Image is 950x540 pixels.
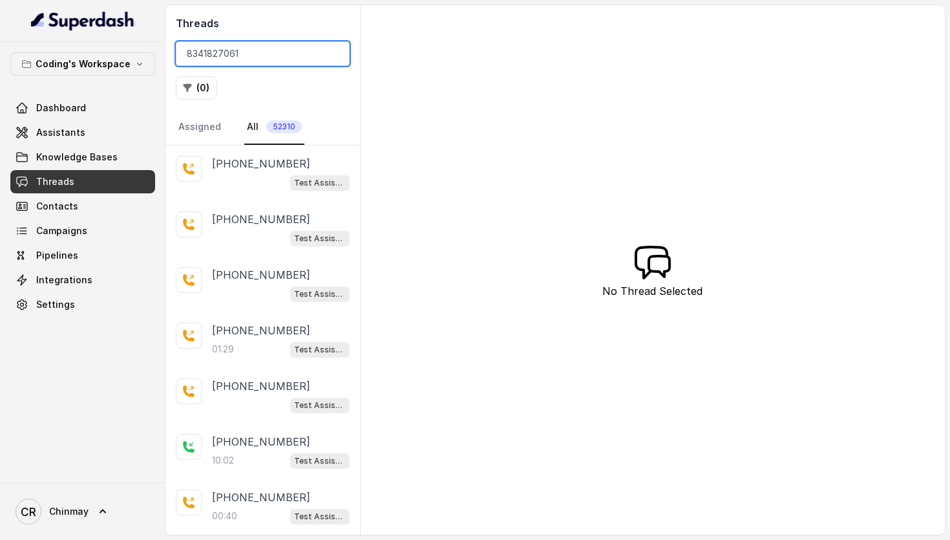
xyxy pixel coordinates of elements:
span: 52310 [266,120,302,133]
p: Test Assistant-3 [294,288,346,301]
p: [PHONE_NUMBER] [212,434,310,449]
span: Threads [36,175,74,188]
span: Integrations [36,274,92,286]
p: No Thread Selected [602,283,702,299]
a: Settings [10,293,155,316]
a: Assistants [10,121,155,144]
nav: Tabs [176,110,350,145]
p: 01:29 [212,343,234,356]
span: Settings [36,298,75,311]
text: CR [21,505,36,519]
a: Dashboard [10,96,155,120]
a: Pipelines [10,244,155,267]
p: 10:02 [212,454,234,467]
span: Campaigns [36,224,87,237]
p: [PHONE_NUMBER] [212,267,310,283]
a: Contacts [10,195,155,218]
a: Integrations [10,268,155,292]
button: (0) [176,76,217,100]
a: Knowledge Bases [10,146,155,169]
span: Chinmay [49,505,89,518]
p: Test Assistant-3 [294,177,346,189]
p: Test Assistant-3 [294,455,346,468]
p: Test Assistant-3 [294,399,346,412]
a: Chinmay [10,493,155,530]
p: Test Assistant-3 [294,510,346,523]
p: [PHONE_NUMBER] [212,378,310,394]
p: [PHONE_NUMBER] [212,323,310,338]
a: All52310 [244,110,304,145]
h2: Threads [176,16,350,31]
span: Assistants [36,126,85,139]
input: Search by Call ID or Phone Number [176,41,350,66]
a: Assigned [176,110,224,145]
p: [PHONE_NUMBER] [212,490,310,505]
p: [PHONE_NUMBER] [212,156,310,171]
p: [PHONE_NUMBER] [212,211,310,227]
p: Coding's Workspace [36,56,131,72]
img: light.svg [31,10,135,31]
p: 00:40 [212,510,237,523]
span: Knowledge Bases [36,151,118,164]
p: Test Assistant-3 [294,343,346,356]
p: Test Assistant-3 [294,232,346,245]
button: Coding's Workspace [10,52,155,76]
span: Pipelines [36,249,78,262]
a: Threads [10,170,155,193]
span: Contacts [36,200,78,213]
span: Dashboard [36,102,86,114]
a: Campaigns [10,219,155,243]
